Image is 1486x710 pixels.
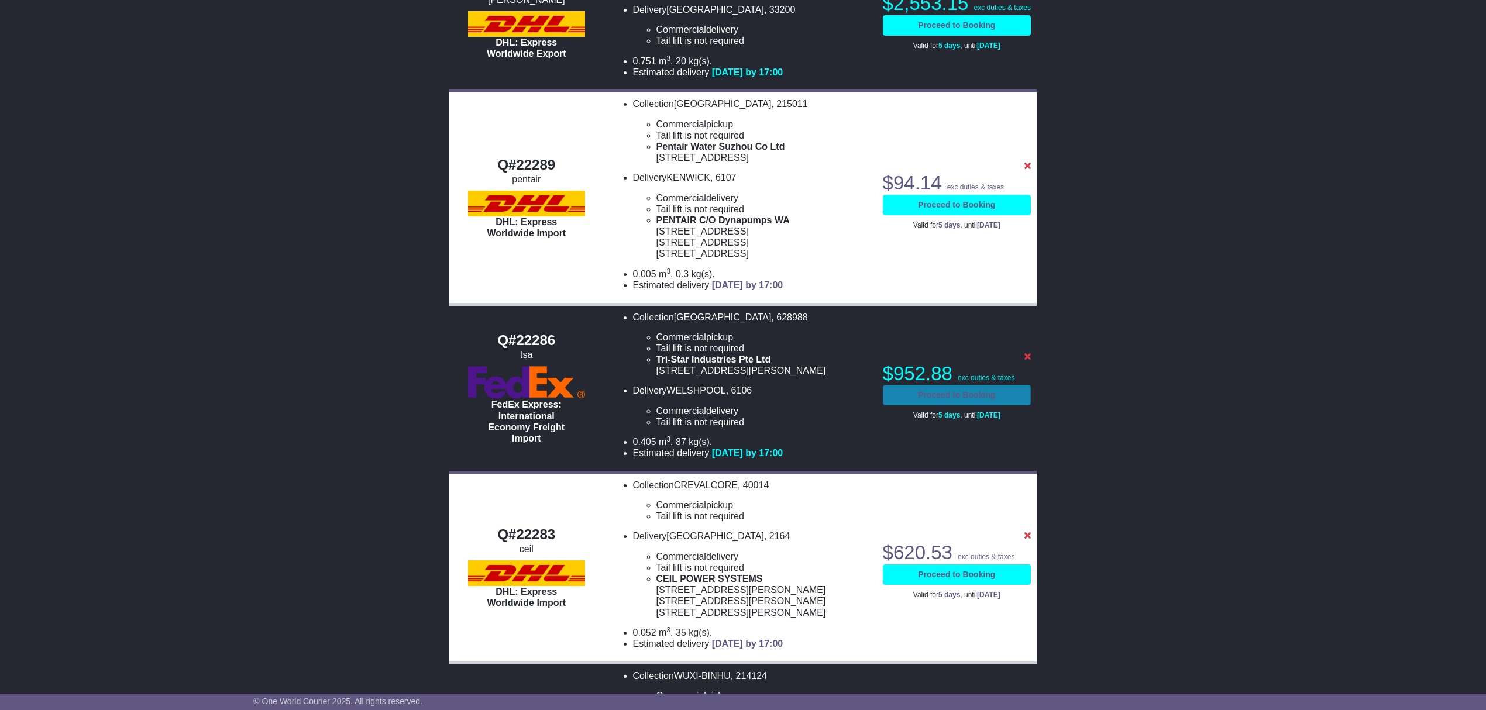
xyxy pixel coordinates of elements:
span: 952.88 [893,363,952,384]
p: Valid for , until [883,591,1031,599]
li: Delivery [633,530,871,618]
span: Commercial [656,552,706,561]
div: [STREET_ADDRESS] [656,152,871,163]
span: DHL: Express Worldwide Import [487,587,566,608]
li: Estimated delivery [633,67,871,78]
span: [GEOGRAPHIC_DATA] [674,99,772,109]
span: 35 [676,628,686,637]
span: DHL: Express Worldwide Export [487,37,566,58]
span: [DATE] by 17:00 [712,448,783,458]
img: FedEx Express: International Economy Freight Import [468,366,585,399]
div: [STREET_ADDRESS][PERSON_NAME] [656,595,871,606]
li: Collection [633,312,871,377]
span: $ [883,542,952,563]
img: DHL: Express Worldwide Export [468,11,585,37]
span: , 33200 [764,5,795,15]
div: [STREET_ADDRESS] [656,248,871,259]
span: CREVALCORE [674,480,738,490]
span: [DATE] by 17:00 [712,67,783,77]
div: Pentair Water Suzhou Co Ltd [656,141,871,152]
span: m . [659,269,673,279]
span: Commercial [656,500,706,510]
span: 5 days [938,591,960,599]
li: Tail lift is not required [656,562,871,573]
div: [STREET_ADDRESS] [656,237,871,248]
span: [DATE] by 17:00 [712,639,783,649]
span: , 214124 [731,671,767,681]
p: Valid for , until [883,42,1031,50]
sup: 3 [666,435,670,443]
span: WUXI-BINHU [674,671,731,681]
li: Estimated delivery [633,638,871,649]
div: [STREET_ADDRESS] [656,226,871,237]
div: [STREET_ADDRESS][PERSON_NAME] [656,365,871,376]
span: 0.3 [676,269,689,279]
span: 0.052 [633,628,656,637]
span: 5 days [938,221,960,229]
span: [DATE] by 17:00 [712,280,783,290]
div: pentair [455,174,598,185]
span: [GEOGRAPHIC_DATA] [666,531,764,541]
span: Commercial [656,25,706,35]
span: m . [659,437,673,447]
div: [STREET_ADDRESS][PERSON_NAME] [656,607,871,618]
li: Tail lift is not required [656,511,871,522]
li: Tail lift is not required [656,204,871,215]
span: [DATE] [977,591,1000,599]
span: , 628988 [771,312,807,322]
span: 87 [676,437,686,447]
span: FedEx Express: International Economy Freight Import [488,399,565,443]
div: ceil [455,543,598,554]
span: 5 days [938,411,960,419]
span: $ [883,363,952,384]
li: pickup [656,690,871,701]
span: Commercial [656,193,706,203]
a: Proceed to Booking [883,385,1031,405]
li: Delivery [633,385,871,428]
li: pickup [656,499,871,511]
span: , 215011 [771,99,807,109]
p: Valid for , until [883,221,1031,229]
span: , 2164 [764,531,790,541]
li: pickup [656,332,871,343]
span: Commercial [656,119,706,129]
li: Estimated delivery [633,280,871,291]
span: [DATE] [977,411,1000,419]
span: m . [659,56,673,66]
li: delivery [656,551,871,562]
span: 0.405 [633,437,656,447]
span: exc duties & taxes [974,4,1031,12]
div: PENTAIR C/O Dynapumps WA [656,215,871,226]
div: Q#22283 [455,526,598,543]
span: 20 [676,56,686,66]
div: tsa [455,349,598,360]
span: Commercial [656,691,706,701]
li: pickup [656,119,871,130]
span: exc duties & taxes [947,183,1004,191]
div: Q#22289 [455,157,598,174]
span: 620.53 [893,542,952,563]
span: exc duties & taxes [958,374,1014,382]
div: [STREET_ADDRESS][PERSON_NAME] [656,584,871,595]
span: $ [883,172,942,194]
span: m . [659,628,673,637]
li: Tail lift is not required [656,35,871,46]
li: Tail lift is not required [656,416,871,428]
li: Tail lift is not required [656,130,871,141]
p: Valid for , until [883,411,1031,419]
li: delivery [656,192,871,204]
span: DHL: Express Worldwide Import [487,217,566,238]
li: Estimated delivery [633,447,871,459]
span: 94.14 [893,172,942,194]
span: Commercial [656,332,706,342]
li: Collection [633,98,871,163]
li: Delivery [633,4,871,47]
span: 0.005 [633,269,656,279]
span: 0.751 [633,56,656,66]
a: Proceed to Booking [883,15,1031,36]
sup: 3 [666,267,670,275]
img: DHL: Express Worldwide Import [468,191,585,216]
sup: 3 [666,54,670,63]
span: , 6107 [710,173,736,182]
span: KENWICK [666,173,710,182]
